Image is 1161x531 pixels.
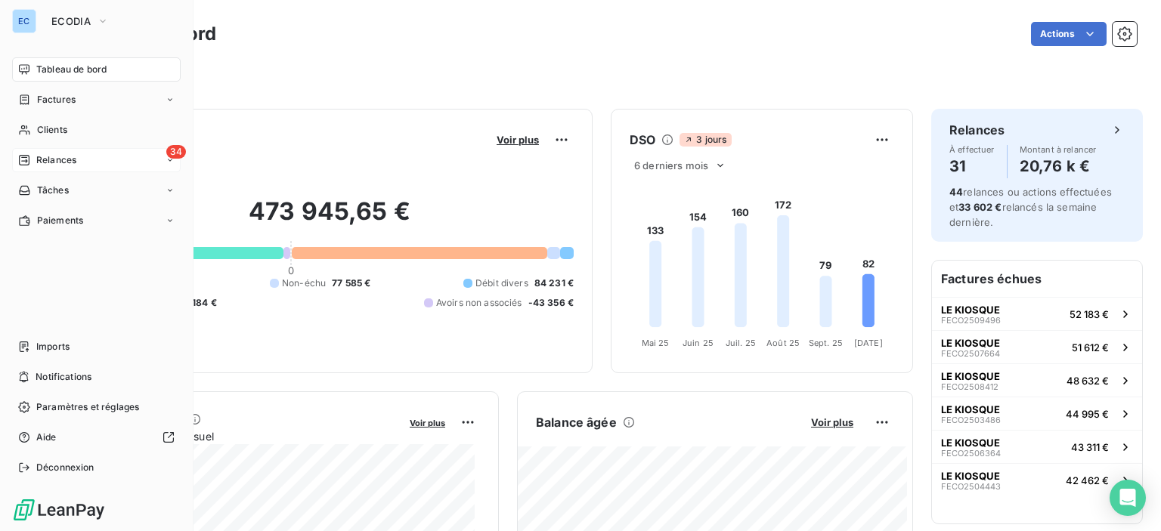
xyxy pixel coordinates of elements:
span: 34 [166,145,186,159]
div: Open Intercom Messenger [1110,480,1146,516]
button: Actions [1031,22,1107,46]
span: Clients [37,123,67,137]
button: LE KIOSQUEFECO250841248 632 € [932,363,1142,397]
span: 51 612 € [1072,341,1109,353]
span: Tâches [37,184,69,197]
h4: 31 [949,154,995,178]
span: Chiffre d'affaires mensuel [85,428,399,444]
h4: 20,76 k € [1020,154,1097,178]
tspan: Août 25 [766,338,800,348]
span: LE KIOSQUE [941,437,1000,449]
span: LE KIOSQUE [941,470,1000,482]
div: EC [12,9,36,33]
h6: Factures échues [932,261,1142,297]
span: 43 311 € [1071,441,1109,453]
span: 84 231 € [534,276,574,290]
span: 77 585 € [332,276,370,290]
span: LE KIOSQUE [941,403,1000,415]
span: LE KIOSQUE [941,370,1000,382]
button: LE KIOSQUEFECO250949652 183 € [932,297,1142,330]
span: 44 [949,186,963,198]
button: LE KIOSQUEFECO250636443 311 € [932,430,1142,463]
span: Débit divers [475,276,528,290]
span: Avoirs non associés [436,296,522,310]
span: FECO2506364 [941,449,1001,458]
a: Aide [12,425,181,449]
span: Notifications [36,370,91,384]
span: Aide [36,431,57,444]
span: LE KIOSQUE [941,304,1000,316]
span: Montant à relancer [1020,145,1097,154]
tspan: Juil. 25 [726,338,756,348]
span: FECO2509496 [941,316,1001,325]
span: Imports [36,340,70,353]
tspan: Sept. 25 [809,338,843,348]
span: Voir plus [497,134,539,146]
span: relances ou actions effectuées et relancés la semaine dernière. [949,186,1112,228]
span: 42 462 € [1066,474,1109,486]
span: À effectuer [949,145,995,154]
h2: 473 945,65 € [85,196,574,242]
span: Voir plus [410,418,445,428]
button: Voir plus [492,133,543,147]
h6: DSO [630,131,655,149]
span: 33 602 € [958,201,1002,213]
span: ECODIA [51,15,91,27]
span: LE KIOSQUE [941,337,1000,349]
span: -43 356 € [528,296,574,310]
span: Factures [37,93,76,107]
span: FECO2507664 [941,349,1000,358]
tspan: Juin 25 [683,338,714,348]
span: FECO2508412 [941,382,998,391]
span: Tableau de bord [36,63,107,76]
span: Non-échu [282,276,326,290]
h6: Relances [949,121,1005,139]
span: 48 632 € [1067,375,1109,387]
span: FECO2504443 [941,482,1001,491]
span: 44 995 € [1066,408,1109,420]
tspan: Mai 25 [642,338,670,348]
tspan: [DATE] [854,338,883,348]
button: Voir plus [807,415,858,429]
span: 3 jours [680,133,731,147]
span: 6 derniers mois [634,159,708,171]
img: Logo LeanPay [12,498,106,522]
span: Paiements [37,214,83,227]
h6: Balance âgée [536,413,617,431]
span: Voir plus [811,416,853,428]
span: Déconnexion [36,461,94,474]
span: Paramètres et réglages [36,400,139,414]
span: 0 [288,264,294,276]
span: FECO2503486 [941,415,1001,424]
button: LE KIOSQUEFECO250766451 612 € [932,330,1142,363]
span: 52 183 € [1070,308,1109,320]
button: LE KIOSQUEFECO250444342 462 € [932,463,1142,496]
span: Relances [36,153,76,167]
button: Voir plus [405,415,450,429]
button: LE KIOSQUEFECO250348644 995 € [932,397,1142,430]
